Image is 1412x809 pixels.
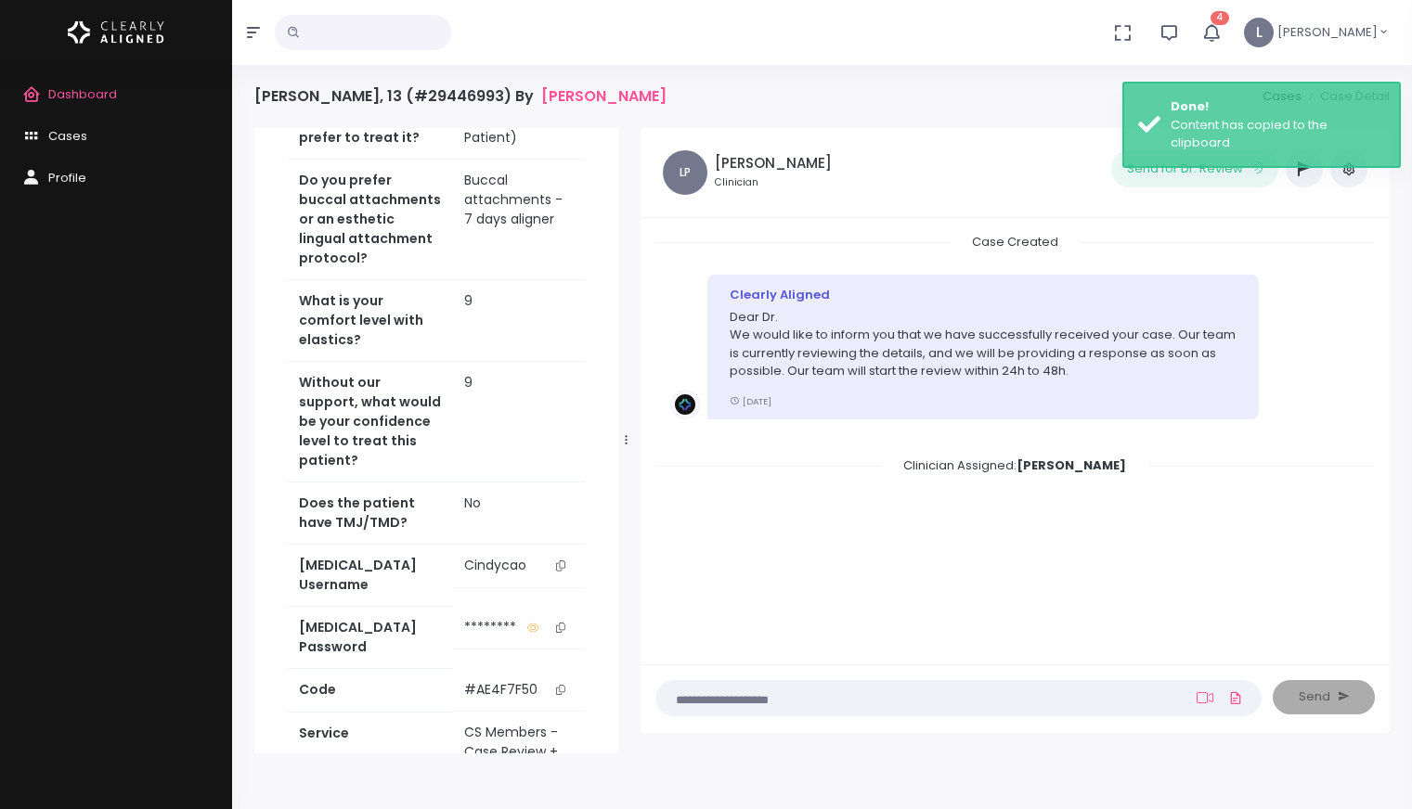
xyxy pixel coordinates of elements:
span: Cases [48,127,87,145]
div: Done! [1171,97,1385,116]
div: scrollable content [655,233,1375,646]
td: 9 [453,362,585,482]
a: Add Files [1224,681,1247,714]
span: Clinician Assigned: [881,451,1148,480]
span: 4 [1211,11,1229,25]
td: #AE4F7F50 [453,669,585,712]
th: Without our support, what would be your confidence level to treat this patient? [288,362,453,482]
td: 9 [453,280,585,362]
th: Do you prefer buccal attachments or an esthetic lingual attachment protocol? [288,160,453,280]
span: LP [663,150,707,195]
div: Clearly Aligned [730,286,1237,304]
span: L [1244,18,1274,47]
th: Service [288,712,453,793]
a: [PERSON_NAME] [541,87,667,105]
th: [MEDICAL_DATA] Password [288,607,453,669]
span: Case Created [950,227,1081,256]
div: CS Members - Case Review + Video [464,723,574,781]
td: Buccal attachments - 7 days aligner [453,160,585,280]
th: What is your comfort level with elastics? [288,280,453,362]
div: Content has copied to the clipboard. [1171,116,1385,152]
span: [PERSON_NAME] [1277,23,1378,42]
div: scrollable content [254,128,618,753]
h5: [PERSON_NAME] [715,155,832,172]
b: [PERSON_NAME] [1017,456,1126,474]
a: Add Loom Video [1193,690,1217,705]
button: Send for Dr. Review [1111,150,1278,187]
th: [MEDICAL_DATA] Username [288,545,453,607]
small: [DATE] [730,395,771,407]
th: Does the patient have TMJ/TMD? [288,482,453,545]
small: Clinician [715,175,832,190]
td: No [453,482,585,545]
span: Dashboard [48,85,117,103]
span: Profile [48,169,86,186]
h4: [PERSON_NAME], 13 (#29446993) By [254,87,667,105]
th: Code [288,669,453,712]
p: Dear Dr. We would like to inform you that we have successfully received your case. Our team is cu... [730,308,1237,380]
td: Cindycao [453,545,585,587]
img: Logo Horizontal [68,13,164,52]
